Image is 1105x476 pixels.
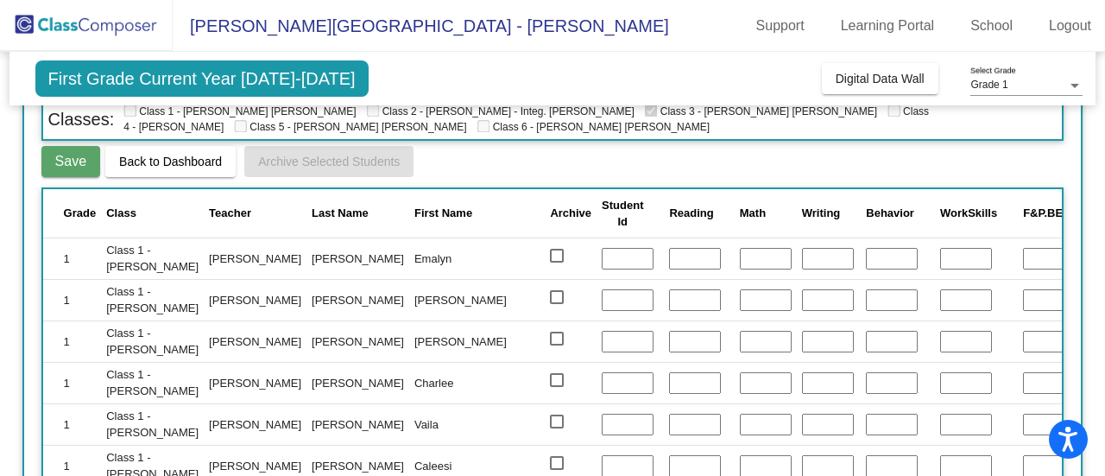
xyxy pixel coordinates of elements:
span: Class 6 - [PERSON_NAME] [PERSON_NAME] [477,121,710,133]
td: 1 [43,279,102,321]
div: Writing [802,205,856,222]
td: [PERSON_NAME] [306,362,409,403]
td: 1 [43,321,102,362]
span: F&P.BEG [1023,206,1071,219]
div: First Name [414,205,472,222]
div: Teacher [209,205,301,222]
td: Class 1 - [PERSON_NAME] [101,238,204,279]
a: School [957,12,1026,40]
div: Last Name [312,205,369,222]
button: Back to Dashboard [105,146,236,177]
div: WorkSkills [940,205,997,222]
td: [PERSON_NAME] [306,279,409,321]
span: [PERSON_NAME][GEOGRAPHIC_DATA] - [PERSON_NAME] [173,12,669,40]
div: Behavior [866,205,930,222]
div: Student Id [602,197,643,231]
div: WorkSkills [940,205,1013,222]
td: Class 1 - [PERSON_NAME] [101,279,204,321]
td: 1 [43,403,102,445]
td: [PERSON_NAME] [204,403,306,445]
div: Reading [669,205,713,222]
button: Archive Selected Students [244,146,414,177]
div: First Name [414,205,540,222]
td: 1 [43,362,102,403]
td: [PERSON_NAME] [409,279,545,321]
div: Math [740,205,792,222]
td: Charlee [409,362,545,403]
td: Class 1 - [PERSON_NAME] [101,321,204,362]
button: Save [41,146,100,177]
span: Class 2 - [PERSON_NAME] - Integ. [PERSON_NAME] [367,105,635,117]
td: [PERSON_NAME] [409,321,545,362]
span: Archive [550,206,591,219]
th: Grade [43,189,102,238]
a: Learning Portal [827,12,949,40]
div: Teacher [209,205,251,222]
div: Math [740,205,766,222]
span: Grade 1 [970,79,1007,91]
td: [PERSON_NAME] [204,362,306,403]
span: Classes: [43,107,120,131]
td: Class 1 - [PERSON_NAME] [101,362,204,403]
td: [PERSON_NAME] [306,321,409,362]
span: Class 5 - [PERSON_NAME] [PERSON_NAME] [234,121,466,133]
div: Student Id [602,197,659,231]
span: First Grade Current Year [DATE]-[DATE] [35,60,369,97]
td: Emalyn [409,238,545,279]
span: Back to Dashboard [119,155,222,168]
td: [PERSON_NAME] [306,403,409,445]
td: Class 1 - [PERSON_NAME] [101,403,204,445]
td: Vaila [409,403,545,445]
div: Writing [802,205,841,222]
span: Archive Selected Students [258,155,400,168]
a: Support [742,12,818,40]
span: Save [55,154,86,168]
div: Reading [669,205,729,222]
td: [PERSON_NAME] [306,238,409,279]
td: [PERSON_NAME] [204,321,306,362]
div: Behavior [866,205,914,222]
span: Class 1 - [PERSON_NAME] [PERSON_NAME] [123,105,356,117]
button: Digital Data Wall [822,63,938,94]
span: Digital Data Wall [836,72,925,86]
a: Logout [1035,12,1105,40]
td: [PERSON_NAME] [204,238,306,279]
div: Class [106,205,199,222]
td: 1 [43,238,102,279]
div: Class [106,205,136,222]
td: [PERSON_NAME] [204,279,306,321]
span: Class 3 - [PERSON_NAME] [PERSON_NAME] [645,105,877,117]
div: Last Name [312,205,404,222]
